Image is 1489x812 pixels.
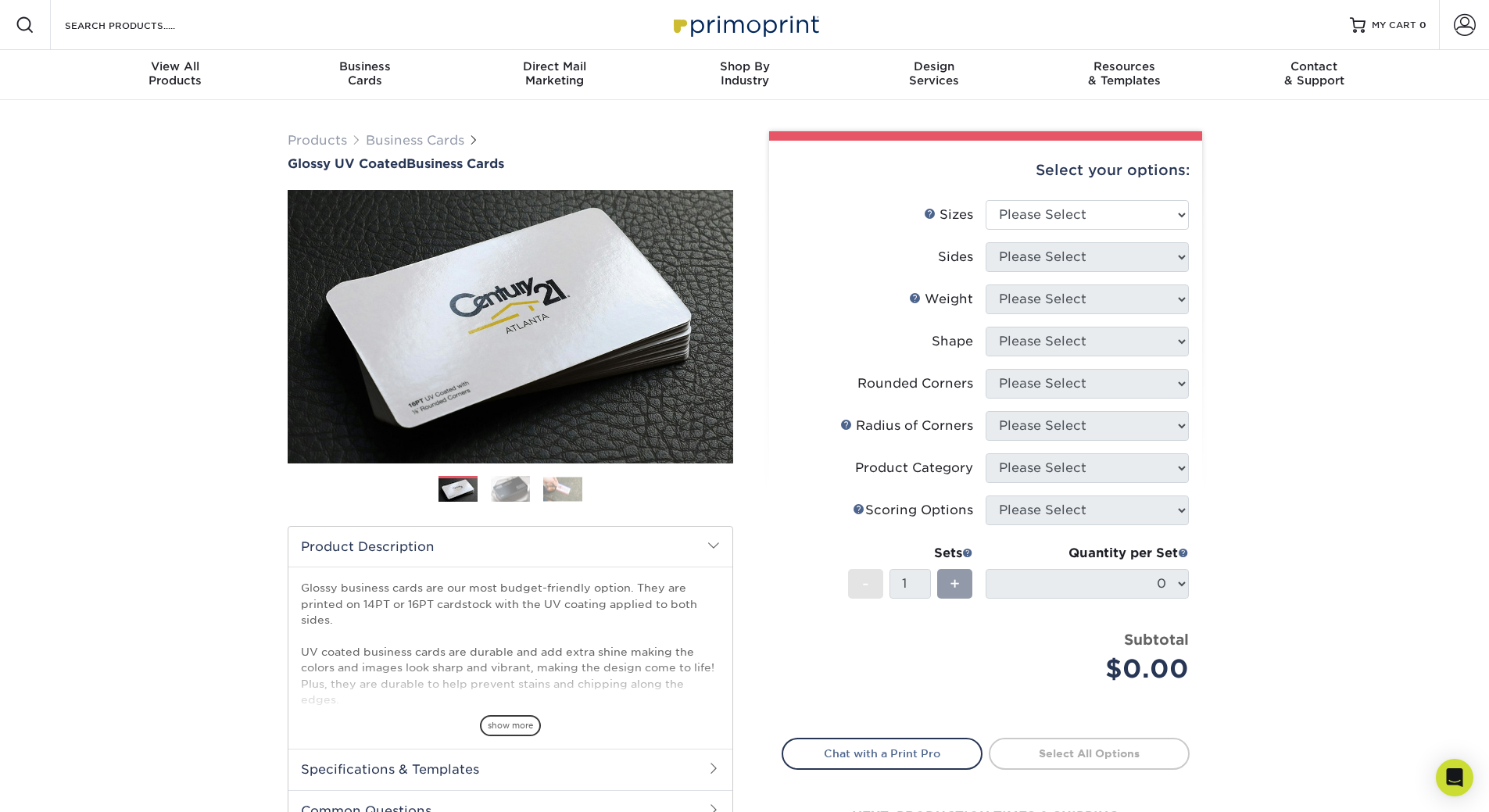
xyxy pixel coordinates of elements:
div: Products [81,59,270,88]
div: Shape [932,332,973,351]
strong: Subtotal [1124,631,1189,648]
span: Resources [1029,59,1219,73]
div: Select your options: [782,141,1190,200]
img: Primoprint [667,8,823,41]
div: Industry [650,59,839,88]
img: Business Cards 01 [438,470,478,510]
a: BusinessCards [270,50,460,100]
span: Direct Mail [460,59,650,73]
div: Sides [938,248,973,266]
h2: Product Description [288,527,732,567]
div: Product Category [855,459,973,478]
a: DesignServices [839,50,1029,100]
span: show more [480,715,541,736]
div: Sizes [924,206,973,224]
img: Business Cards 02 [491,475,530,503]
h1: Business Cards [288,156,733,171]
img: Business Cards 03 [543,477,582,501]
div: Rounded Corners [857,374,973,393]
div: Marketing [460,59,650,88]
div: Sets [848,544,973,563]
a: Contact& Support [1219,50,1409,100]
input: SEARCH PRODUCTS..... [63,16,216,34]
div: Open Intercom Messenger [1436,759,1473,796]
div: Scoring Options [853,501,973,520]
a: Business Cards [366,133,464,148]
span: Business [270,59,460,73]
a: Select All Options [989,738,1190,769]
a: Direct MailMarketing [460,50,650,100]
div: Cards [270,59,460,88]
p: Glossy business cards are our most budget-friendly option. They are printed on 14PT or 16PT cards... [301,580,720,787]
a: Shop ByIndustry [650,50,839,100]
a: View AllProducts [81,50,270,100]
span: Design [839,59,1029,73]
img: Glossy UV Coated 01 [288,104,733,549]
span: Contact [1219,59,1409,73]
span: + [950,572,960,596]
div: & Templates [1029,59,1219,88]
span: MY CART [1372,19,1416,32]
h2: Specifications & Templates [288,749,732,789]
div: Services [839,59,1029,88]
a: Products [288,133,347,148]
div: $0.00 [997,650,1189,688]
a: Resources& Templates [1029,50,1219,100]
span: View All [81,59,270,73]
a: Glossy UV CoatedBusiness Cards [288,156,733,171]
a: Chat with a Print Pro [782,738,983,769]
div: Quantity per Set [986,544,1189,563]
span: Shop By [650,59,839,73]
div: & Support [1219,59,1409,88]
span: Glossy UV Coated [288,156,406,171]
span: 0 [1419,20,1426,30]
span: - [862,572,869,596]
div: Radius of Corners [840,417,973,435]
div: Weight [909,290,973,309]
